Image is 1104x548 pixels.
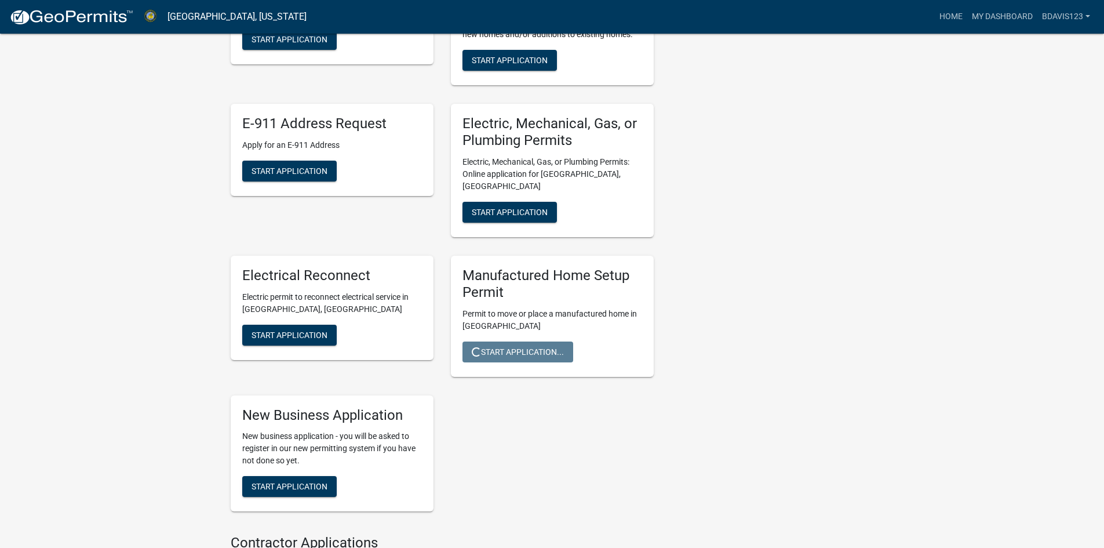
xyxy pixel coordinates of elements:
a: BDavis123 [1037,6,1095,28]
h5: Electric, Mechanical, Gas, or Plumbing Permits [462,115,642,149]
a: My Dashboard [967,6,1037,28]
p: Electric permit to reconnect electrical service in [GEOGRAPHIC_DATA], [GEOGRAPHIC_DATA] [242,291,422,315]
span: Start Application [472,208,548,217]
button: Start Application [242,29,337,50]
button: Start Application [462,202,557,223]
p: New business application - you will be asked to register in our new permitting system if you have... [242,430,422,467]
span: Start Application [252,34,327,43]
span: Start Application [252,330,327,339]
h5: Manufactured Home Setup Permit [462,267,642,301]
span: Start Application [252,482,327,491]
span: Start Application... [472,347,564,356]
img: Abbeville County, South Carolina [143,9,158,24]
a: [GEOGRAPHIC_DATA], [US_STATE] [167,7,307,27]
button: Start Application... [462,342,573,362]
span: Start Application [472,56,548,65]
h5: Electrical Reconnect [242,267,422,284]
p: Electric, Mechanical, Gas, or Plumbing Permits: Online application for [GEOGRAPHIC_DATA], [GEOGRA... [462,156,642,193]
a: Home [935,6,967,28]
p: Permit to move or place a manufactured home in [GEOGRAPHIC_DATA] [462,308,642,332]
h5: E-911 Address Request [242,115,422,132]
button: Start Application [462,50,557,71]
button: Start Application [242,476,337,497]
h5: New Business Application [242,407,422,424]
button: Start Application [242,161,337,182]
span: Start Application [252,166,327,176]
p: Apply for an E-911 Address [242,139,422,151]
button: Start Application [242,325,337,346]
